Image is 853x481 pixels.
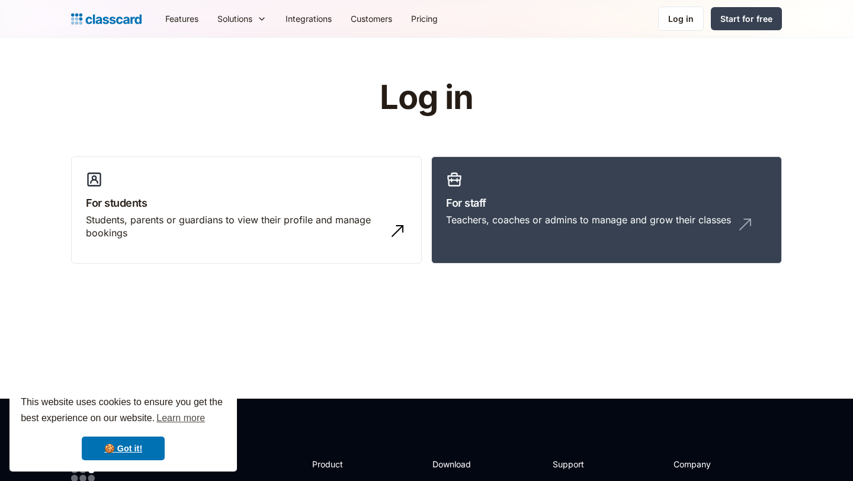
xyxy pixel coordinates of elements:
a: dismiss cookie message [82,437,165,460]
div: Teachers, coaches or admins to manage and grow their classes [446,213,731,226]
a: For studentsStudents, parents or guardians to view their profile and manage bookings [71,156,422,264]
a: learn more about cookies [155,409,207,427]
div: Solutions [208,5,276,32]
h2: Support [553,458,601,470]
h2: Product [312,458,376,470]
div: Students, parents or guardians to view their profile and manage bookings [86,213,383,240]
div: Start for free [720,12,772,25]
h2: Company [674,458,752,470]
div: cookieconsent [9,384,237,472]
h3: For staff [446,195,767,211]
a: Integrations [276,5,341,32]
a: For staffTeachers, coaches or admins to manage and grow their classes [431,156,782,264]
a: Pricing [402,5,447,32]
h2: Download [432,458,481,470]
a: home [71,11,142,27]
a: Customers [341,5,402,32]
a: Features [156,5,208,32]
h1: Log in [239,79,615,116]
div: Log in [668,12,694,25]
h3: For students [86,195,407,211]
a: Log in [658,7,704,31]
span: This website uses cookies to ensure you get the best experience on our website. [21,395,226,427]
a: Start for free [711,7,782,30]
div: Solutions [217,12,252,25]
